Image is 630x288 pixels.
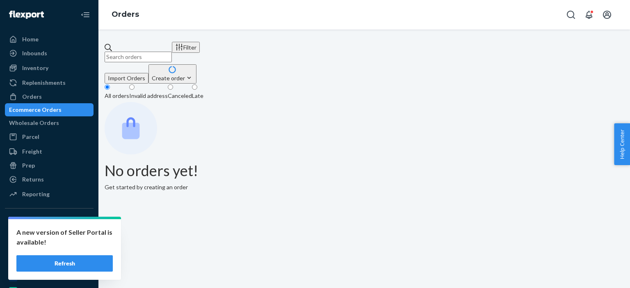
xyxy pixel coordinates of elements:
[22,35,39,43] div: Home
[5,257,94,270] a: Amazon
[5,33,94,46] a: Home
[5,130,94,143] a: Parcel
[105,163,624,179] h1: No orders yet!
[112,10,139,19] a: Orders
[581,7,597,23] button: Open notifications
[22,64,48,72] div: Inventory
[22,175,44,184] div: Returns
[192,84,197,90] input: Late
[22,147,42,156] div: Freight
[22,79,66,87] div: Replenishments
[168,92,192,100] div: Canceled
[5,215,94,228] button: Integrations
[129,92,168,100] div: Invalid address
[9,106,62,114] div: Ecommerce Orders
[5,76,94,89] a: Replenishments
[105,92,129,100] div: All orders
[5,47,94,60] a: Inbounds
[22,190,50,198] div: Reporting
[77,7,94,23] button: Close Navigation
[9,11,44,19] img: Flexport logo
[22,161,35,170] div: Prep
[129,84,135,90] input: Invalid address
[22,49,47,57] div: Inbounds
[16,255,113,272] button: Refresh
[5,103,94,116] a: Ecommerce Orders
[22,93,42,101] div: Orders
[105,183,624,191] p: Get started by creating an order
[5,243,94,256] a: 5176b9-7b
[22,133,39,141] div: Parcel
[5,173,94,186] a: Returns
[5,229,94,242] a: f12898-4
[9,119,59,127] div: Wholesale Orders
[192,92,203,100] div: Late
[5,116,94,129] a: Wholesale Orders
[105,84,110,90] input: All orders
[175,43,196,52] div: Filter
[172,42,200,53] button: Filter
[5,159,94,172] a: Prep
[599,7,615,23] button: Open account menu
[5,188,94,201] a: Reporting
[152,74,193,82] div: Create order
[5,271,94,284] a: Deliverr API
[105,3,146,27] ol: breadcrumbs
[5,145,94,158] a: Freight
[563,7,579,23] button: Open Search Box
[614,123,630,165] button: Help Center
[105,102,157,154] img: Empty list
[16,227,113,247] p: A new version of Seller Portal is available!
[105,73,148,84] button: Import Orders
[5,61,94,75] a: Inventory
[168,84,173,90] input: Canceled
[148,64,196,84] button: Create order
[105,52,172,62] input: Search orders
[5,90,94,103] a: Orders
